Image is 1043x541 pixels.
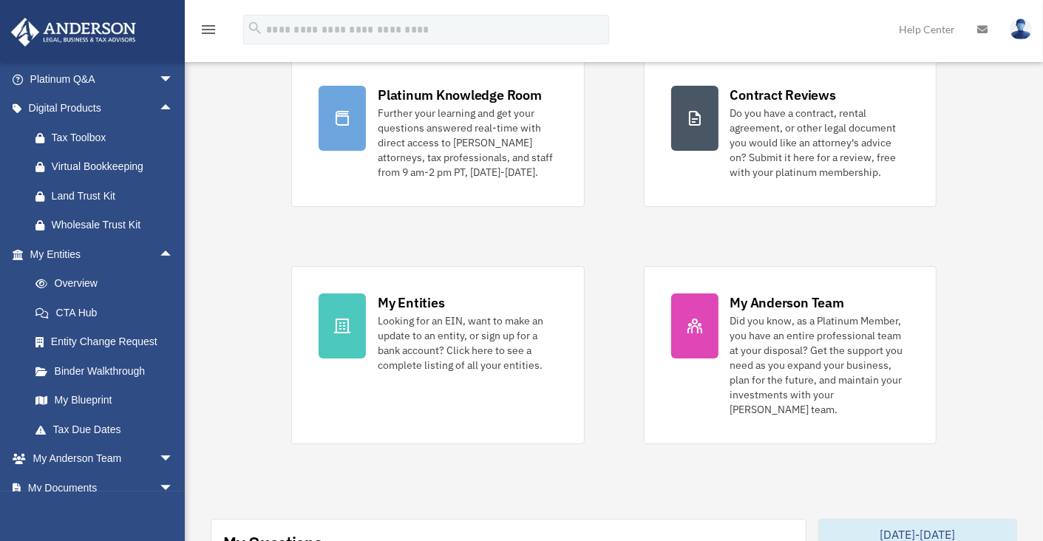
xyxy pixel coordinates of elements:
[21,298,196,327] a: CTA Hub
[159,444,188,474] span: arrow_drop_down
[10,94,196,123] a: Digital Productsarrow_drop_up
[644,58,937,207] a: Contract Reviews Do you have a contract, rental agreement, or other legal document you would like...
[21,386,196,415] a: My Blueprint
[730,106,909,180] div: Do you have a contract, rental agreement, or other legal document you would like an attorney's ad...
[159,94,188,124] span: arrow_drop_up
[730,313,909,417] div: Did you know, as a Platinum Member, you have an entire professional team at your disposal? Get th...
[21,356,196,386] a: Binder Walkthrough
[10,239,196,269] a: My Entitiesarrow_drop_up
[21,327,196,357] a: Entity Change Request
[52,157,177,176] div: Virtual Bookkeeping
[378,313,557,372] div: Looking for an EIN, want to make an update to an entity, or sign up for a bank account? Click her...
[378,106,557,180] div: Further your learning and get your questions answered real-time with direct access to [PERSON_NAM...
[21,269,196,299] a: Overview
[730,293,844,312] div: My Anderson Team
[52,129,177,147] div: Tax Toolbox
[21,181,196,211] a: Land Trust Kit
[200,26,217,38] a: menu
[159,64,188,95] span: arrow_drop_down
[1010,18,1032,40] img: User Pic
[291,266,584,444] a: My Entities Looking for an EIN, want to make an update to an entity, or sign up for a bank accoun...
[378,86,542,104] div: Platinum Knowledge Room
[644,266,937,444] a: My Anderson Team Did you know, as a Platinum Member, you have an entire professional team at your...
[247,20,263,36] i: search
[291,58,584,207] a: Platinum Knowledge Room Further your learning and get your questions answered real-time with dire...
[200,21,217,38] i: menu
[21,415,196,444] a: Tax Due Dates
[10,64,196,94] a: Platinum Q&Aarrow_drop_down
[21,123,196,152] a: Tax Toolbox
[730,86,836,104] div: Contract Reviews
[52,216,177,234] div: Wholesale Trust Kit
[21,152,196,182] a: Virtual Bookkeeping
[52,187,177,205] div: Land Trust Kit
[7,18,140,47] img: Anderson Advisors Platinum Portal
[21,211,196,240] a: Wholesale Trust Kit
[10,473,196,503] a: My Documentsarrow_drop_down
[159,473,188,503] span: arrow_drop_down
[378,293,444,312] div: My Entities
[159,239,188,270] span: arrow_drop_up
[10,444,196,474] a: My Anderson Teamarrow_drop_down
